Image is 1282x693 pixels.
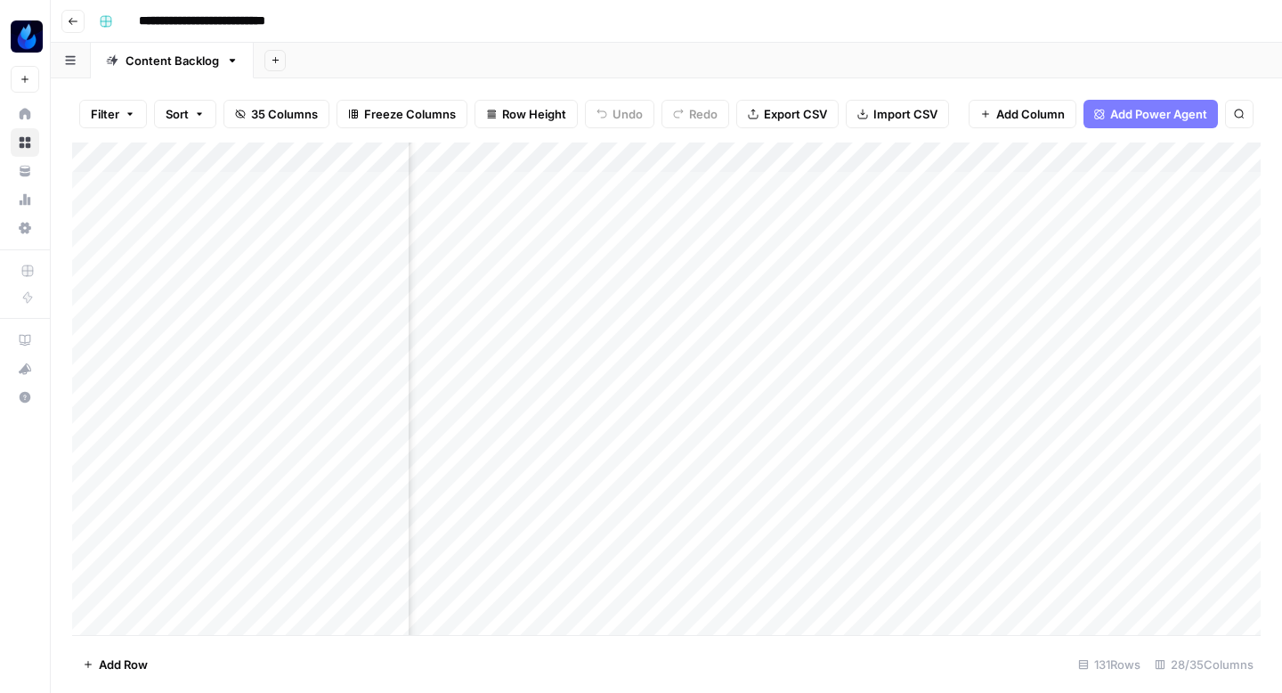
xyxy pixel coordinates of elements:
a: Home [11,100,39,128]
a: Usage [11,185,39,214]
button: Add Column [969,100,1076,128]
span: Add Row [99,656,148,673]
button: Filter [79,100,147,128]
button: Add Power Agent [1083,100,1218,128]
span: Redo [689,105,718,123]
span: Import CSV [873,105,937,123]
a: Your Data [11,157,39,185]
div: Content Backlog [126,52,219,69]
span: Add Power Agent [1110,105,1207,123]
img: AgentFire Content Logo [11,20,43,53]
button: Undo [585,100,654,128]
span: Export CSV [764,105,827,123]
div: 131 Rows [1071,650,1148,679]
button: Workspace: AgentFire Content [11,14,39,59]
span: Sort [166,105,189,123]
button: Export CSV [736,100,839,128]
button: Import CSV [846,100,949,128]
span: Filter [91,105,119,123]
button: Add Row [72,650,158,679]
a: Settings [11,214,39,242]
button: What's new? [11,355,39,383]
button: Sort [154,100,216,128]
div: What's new? [12,355,38,382]
span: Freeze Columns [364,105,456,123]
button: Redo [661,100,729,128]
div: 28/35 Columns [1148,650,1261,679]
button: 35 Columns [223,100,329,128]
a: AirOps Academy [11,326,39,355]
a: Browse [11,128,39,157]
span: Row Height [502,105,566,123]
button: Freeze Columns [337,100,467,128]
span: 35 Columns [251,105,318,123]
button: Help + Support [11,383,39,412]
button: Row Height [475,100,578,128]
span: Add Column [996,105,1065,123]
span: Undo [613,105,643,123]
a: Content Backlog [91,43,254,78]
